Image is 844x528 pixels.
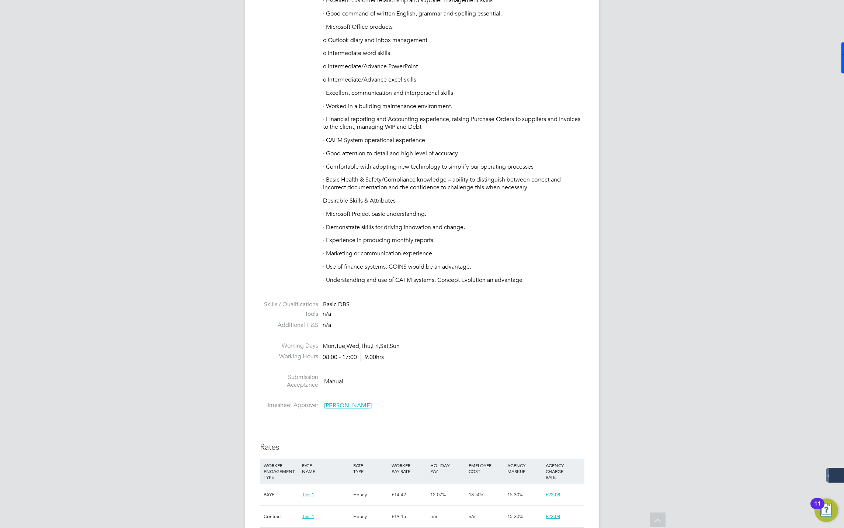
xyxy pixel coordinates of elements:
[323,150,584,158] p: · Good attention to detail and high level of accuracy
[260,442,584,453] h3: Rates
[302,513,314,520] span: Tier 1
[324,378,343,385] span: Manual
[323,250,584,258] p: · Marketing or communication experience
[323,23,584,31] p: · Microsoft Office products
[347,342,361,350] span: Wed,
[262,484,300,505] div: PAYE
[323,89,584,97] p: · Excellent communication and interpersonal skills
[544,459,582,484] div: AGENCY CHARGE RATE
[361,353,384,361] span: 9.00hrs
[300,459,351,478] div: RATE NAME
[507,513,523,520] span: 15.30%
[260,342,318,350] label: Working Days
[324,402,372,410] span: [PERSON_NAME]
[336,342,347,350] span: Tue,
[323,301,584,308] div: Basic DBS
[302,491,314,498] span: Tier 1
[323,224,584,231] p: · Demonstrate skills for driving innovation and change.
[815,498,838,522] button: Open Resource Center, 11 new notifications
[390,342,400,350] span: Sun
[469,513,476,520] span: n/a
[361,342,372,350] span: Thu,
[323,197,584,205] p: Desirable Skills & Attributes
[430,491,446,498] span: 12.07%
[260,301,318,308] label: Skills / Qualifications
[260,321,318,329] label: Additional H&S
[323,342,336,350] span: Mon,
[323,103,584,110] p: · Worked in a building maintenance environment.
[546,491,560,498] span: £22.08
[428,459,467,478] div: HOLIDAY PAY
[323,163,584,171] p: · Comfortable with adopting new technology to simplify our operating processes
[323,176,584,191] p: · Basic Health & Safety/Compliance knowledge – ability to distinguish between correct and incorre...
[390,506,428,527] div: £19.15
[323,310,331,318] span: n/a
[323,353,384,361] div: 08:00 - 17:00
[260,373,318,389] label: Submission Acceptance
[323,276,584,284] p: · Understanding and use of CAFM systems. Concept Evolution an advantage
[260,310,318,318] label: Tools
[430,513,437,520] span: n/a
[323,115,584,131] p: · Financial reporting and Accounting experience, raising Purchase Orders to suppliers and Invoice...
[546,513,560,520] span: £22.08
[323,10,584,18] p: · Good command of written English, grammar and spelling essential.
[390,484,428,505] div: £14.42
[507,491,523,498] span: 15.30%
[469,491,484,498] span: 18.50%
[323,76,584,84] p: o Intermediate/Advance excel skills
[260,353,318,360] label: Working Hours
[323,137,584,144] p: · CAFM System operational experience
[260,401,318,409] label: Timesheet Approver
[323,321,331,329] span: n/a
[351,484,390,505] div: Hourly
[323,210,584,218] p: · Microsoft Project basic understanding.
[351,506,390,527] div: Hourly
[323,263,584,271] p: · Use of finance systems. COINS would be an advantage.
[351,459,390,478] div: RATE TYPE
[262,506,300,527] div: Contract
[323,37,584,44] p: o Outlook diary and inbox management
[262,459,300,484] div: WORKER ENGAGEMENT TYPE
[506,459,544,478] div: AGENCY MARKUP
[390,459,428,478] div: WORKER PAY RATE
[467,459,505,478] div: EMPLOYER COST
[372,342,380,350] span: Fri,
[323,63,584,70] p: o Intermediate/Advance PowerPoint
[380,342,390,350] span: Sat,
[323,49,584,57] p: o Intermediate word skills
[323,237,584,244] p: · Experience in producing monthly reports.
[814,504,821,513] div: 11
